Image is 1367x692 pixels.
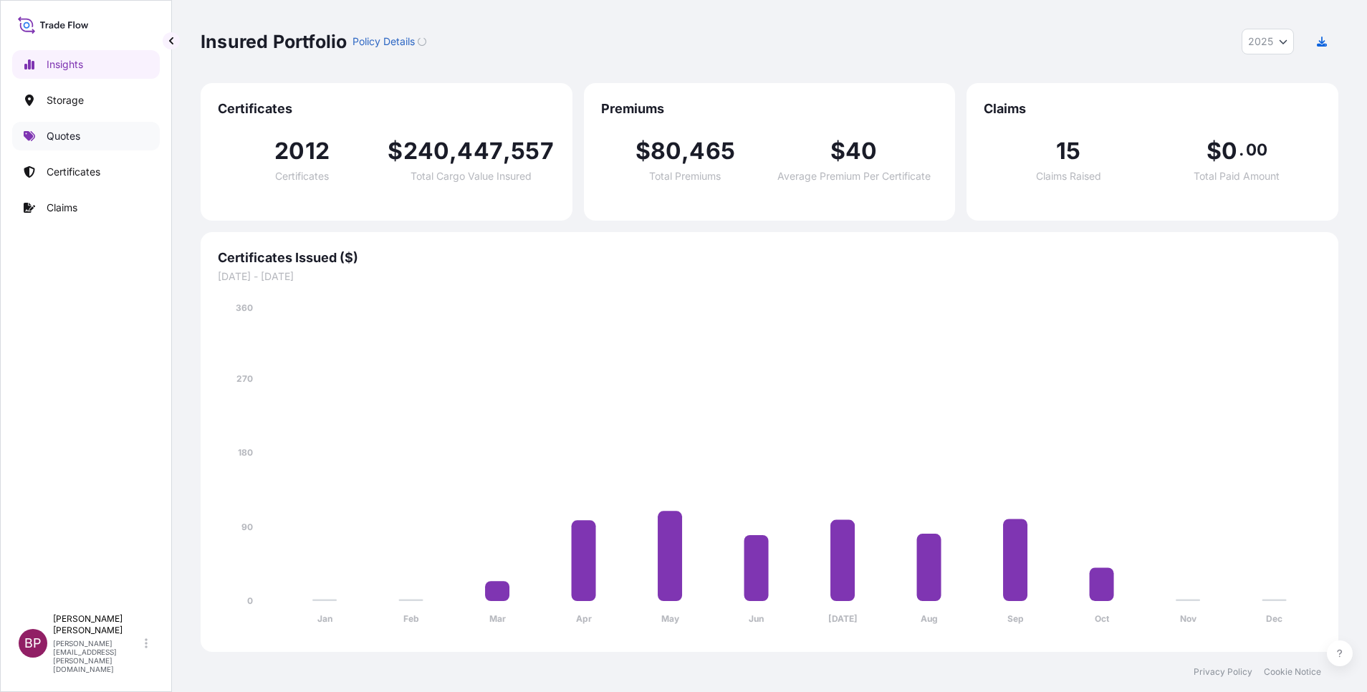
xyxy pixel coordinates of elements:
[47,93,84,107] p: Storage
[236,302,253,313] tspan: 360
[1264,666,1321,678] a: Cookie Notice
[830,140,845,163] span: $
[1207,140,1222,163] span: $
[689,140,735,163] span: 465
[47,129,80,143] p: Quotes
[1248,34,1273,49] span: 2025
[47,57,83,72] p: Insights
[274,140,330,163] span: 2012
[649,171,721,181] span: Total Premiums
[576,613,592,624] tspan: Apr
[749,613,764,624] tspan: Jun
[1007,613,1024,624] tspan: Sep
[12,86,160,115] a: Storage
[241,522,253,532] tspan: 90
[201,30,347,53] p: Insured Portfolio
[247,595,253,606] tspan: 0
[418,30,426,53] button: Loading
[418,37,426,46] div: Loading
[1242,29,1294,54] button: Year Selector
[12,122,160,150] a: Quotes
[53,613,142,636] p: [PERSON_NAME] [PERSON_NAME]
[47,201,77,215] p: Claims
[635,140,651,163] span: $
[218,249,1321,266] span: Certificates Issued ($)
[236,373,253,384] tspan: 270
[1194,171,1280,181] span: Total Paid Amount
[921,613,938,624] tspan: Aug
[1239,144,1244,155] span: .
[984,100,1321,117] span: Claims
[403,613,419,624] tspan: Feb
[1180,613,1197,624] tspan: Nov
[601,100,939,117] span: Premiums
[449,140,457,163] span: ,
[651,140,681,163] span: 80
[1222,140,1237,163] span: 0
[352,34,415,49] p: Policy Details
[457,140,503,163] span: 447
[661,613,680,624] tspan: May
[777,171,931,181] span: Average Premium Per Certificate
[275,171,329,181] span: Certificates
[845,140,877,163] span: 40
[1194,666,1252,678] a: Privacy Policy
[489,613,506,624] tspan: Mar
[1266,613,1282,624] tspan: Dec
[411,171,532,181] span: Total Cargo Value Insured
[828,613,858,624] tspan: [DATE]
[1246,144,1267,155] span: 00
[403,140,450,163] span: 240
[681,140,689,163] span: ,
[238,447,253,458] tspan: 180
[12,158,160,186] a: Certificates
[12,50,160,79] a: Insights
[511,140,554,163] span: 557
[218,100,555,117] span: Certificates
[1036,171,1101,181] span: Claims Raised
[24,636,42,650] span: BP
[388,140,403,163] span: $
[53,639,142,673] p: [PERSON_NAME][EMAIL_ADDRESS][PERSON_NAME][DOMAIN_NAME]
[218,269,1321,284] span: [DATE] - [DATE]
[12,193,160,222] a: Claims
[503,140,511,163] span: ,
[1056,140,1080,163] span: 15
[1095,613,1110,624] tspan: Oct
[47,165,100,179] p: Certificates
[317,613,332,624] tspan: Jan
